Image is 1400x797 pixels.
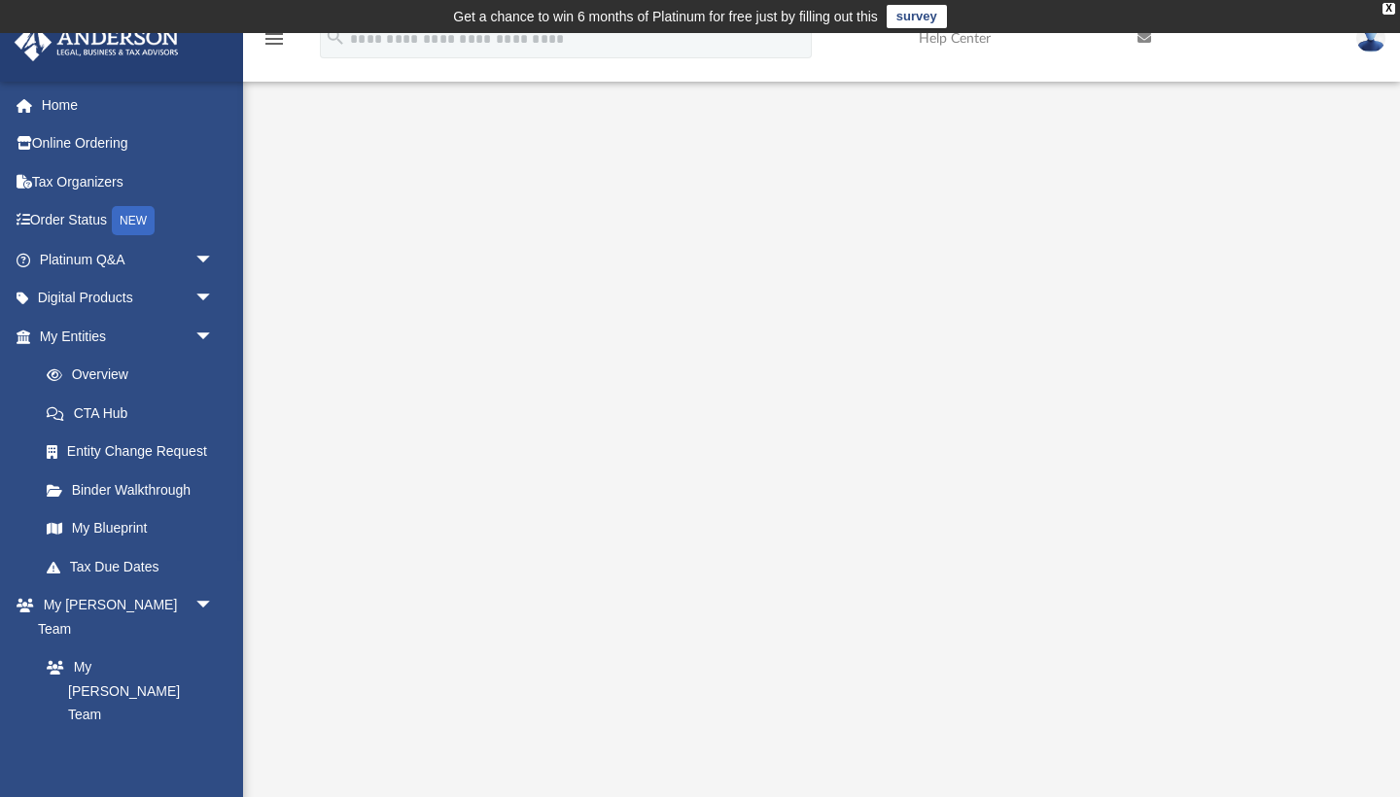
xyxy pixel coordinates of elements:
[325,26,346,48] i: search
[14,586,233,648] a: My [PERSON_NAME] Teamarrow_drop_down
[27,547,243,586] a: Tax Due Dates
[1382,3,1395,15] div: close
[27,394,243,433] a: CTA Hub
[14,162,243,201] a: Tax Organizers
[14,317,243,356] a: My Entitiesarrow_drop_down
[27,509,233,548] a: My Blueprint
[194,317,233,357] span: arrow_drop_down
[453,5,878,28] div: Get a chance to win 6 months of Platinum for free just by filling out this
[14,201,243,241] a: Order StatusNEW
[1356,24,1385,52] img: User Pic
[27,470,243,509] a: Binder Walkthrough
[112,206,155,235] div: NEW
[194,279,233,319] span: arrow_drop_down
[14,86,243,124] a: Home
[14,240,243,279] a: Platinum Q&Aarrow_drop_down
[14,279,243,318] a: Digital Productsarrow_drop_down
[194,586,233,626] span: arrow_drop_down
[14,124,243,163] a: Online Ordering
[27,648,224,735] a: My [PERSON_NAME] Team
[27,433,243,471] a: Entity Change Request
[27,356,243,395] a: Overview
[194,240,233,280] span: arrow_drop_down
[9,23,185,61] img: Anderson Advisors Platinum Portal
[887,5,947,28] a: survey
[262,27,286,51] i: menu
[262,37,286,51] a: menu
